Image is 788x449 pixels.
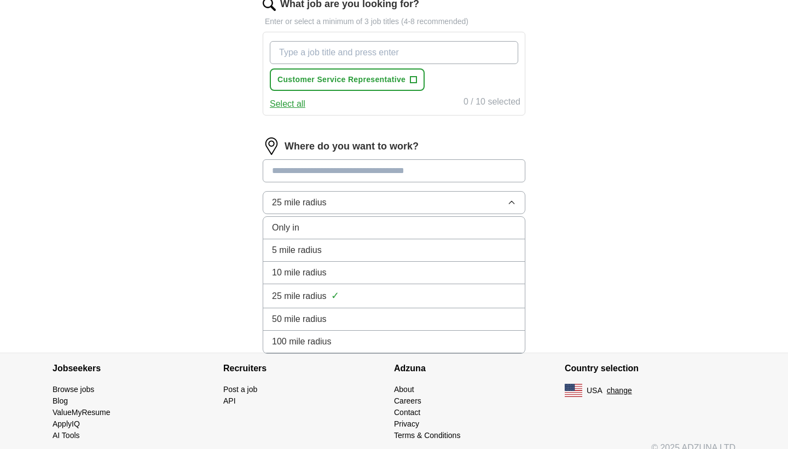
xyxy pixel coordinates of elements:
[272,313,327,326] span: 50 mile radius
[263,16,525,27] p: Enter or select a minimum of 3 job titles (4-8 recommended)
[272,196,327,209] span: 25 mile radius
[463,95,520,111] div: 0 / 10 selected
[394,385,414,394] a: About
[53,431,80,440] a: AI Tools
[272,266,327,279] span: 10 mile radius
[285,139,419,154] label: Where do you want to work?
[607,385,632,396] button: change
[223,396,236,405] a: API
[394,408,420,417] a: Contact
[270,41,518,64] input: Type a job title and press enter
[394,431,460,440] a: Terms & Conditions
[272,244,322,257] span: 5 mile radius
[270,68,425,91] button: Customer Service Representative
[587,385,602,396] span: USA
[272,290,327,303] span: 25 mile radius
[53,408,111,417] a: ValueMyResume
[270,97,305,111] button: Select all
[53,396,68,405] a: Blog
[263,137,280,155] img: location.png
[394,419,419,428] a: Privacy
[272,335,332,348] span: 100 mile radius
[53,385,94,394] a: Browse jobs
[331,289,339,303] span: ✓
[263,191,525,214] button: 25 mile radius
[277,74,405,85] span: Customer Service Representative
[272,221,299,234] span: Only in
[223,385,257,394] a: Post a job
[53,419,80,428] a: ApplyIQ
[565,353,735,384] h4: Country selection
[394,396,421,405] a: Careers
[565,384,582,397] img: US flag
